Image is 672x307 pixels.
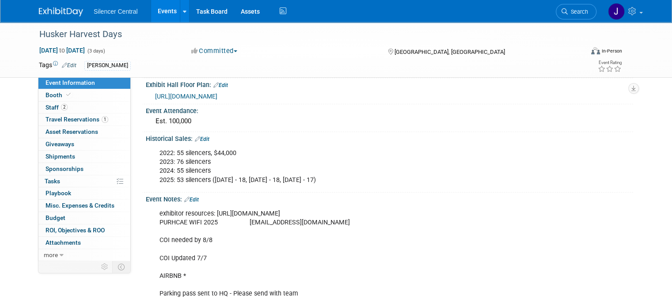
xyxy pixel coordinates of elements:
[61,104,68,110] span: 2
[46,153,75,160] span: Shipments
[38,163,130,175] a: Sponsorships
[38,224,130,236] a: ROI, Objectives & ROO
[39,46,85,54] span: [DATE] [DATE]
[38,175,130,187] a: Tasks
[38,212,130,224] a: Budget
[66,92,71,97] i: Booth reservation complete
[38,89,130,101] a: Booth
[146,104,633,115] div: Event Attendance:
[113,261,131,273] td: Toggle Event Tabs
[395,49,505,55] span: [GEOGRAPHIC_DATA], [GEOGRAPHIC_DATA]
[568,8,588,15] span: Search
[46,116,108,123] span: Travel Reservations
[102,116,108,123] span: 1
[184,197,199,203] a: Edit
[38,151,130,163] a: Shipments
[38,200,130,212] a: Misc. Expenses & Credits
[188,46,241,56] button: Committed
[44,251,58,258] span: more
[536,46,622,59] div: Event Format
[213,82,228,88] a: Edit
[38,126,130,138] a: Asset Reservations
[38,249,130,261] a: more
[591,47,600,54] img: Format-Inperson.png
[46,165,84,172] span: Sponsorships
[46,239,81,246] span: Attachments
[146,132,633,144] div: Historical Sales:
[46,91,72,99] span: Booth
[94,8,138,15] span: Silencer Central
[84,61,131,70] div: [PERSON_NAME]
[46,190,71,197] span: Playbook
[152,114,626,128] div: Est. 100,000
[46,202,114,209] span: Misc. Expenses & Credits
[195,136,209,142] a: Edit
[46,140,74,148] span: Giveaways
[46,79,95,86] span: Event Information
[598,61,622,65] div: Event Rating
[46,104,68,111] span: Staff
[58,47,66,54] span: to
[556,4,596,19] a: Search
[39,61,76,71] td: Tags
[38,187,130,199] a: Playbook
[153,144,539,189] div: 2022: 55 silencers, $44,000 2023: 76 silencers 2024: 55 silencers 2025: 53 silencers ([DATE] - 18...
[62,62,76,68] a: Edit
[46,128,98,135] span: Asset Reservations
[45,178,60,185] span: Tasks
[38,138,130,150] a: Giveaways
[38,77,130,89] a: Event Information
[38,102,130,114] a: Staff2
[146,78,633,90] div: Exhibit Hall Floor Plan:
[601,48,622,54] div: In-Person
[155,93,217,100] a: [URL][DOMAIN_NAME]
[97,261,113,273] td: Personalize Event Tab Strip
[38,237,130,249] a: Attachments
[608,3,625,20] img: Jessica Crawford
[87,48,105,54] span: (3 days)
[146,193,633,204] div: Event Notes:
[46,214,65,221] span: Budget
[38,114,130,125] a: Travel Reservations1
[36,27,573,42] div: Husker Harvest Days
[39,8,83,16] img: ExhibitDay
[46,227,105,234] span: ROI, Objectives & ROO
